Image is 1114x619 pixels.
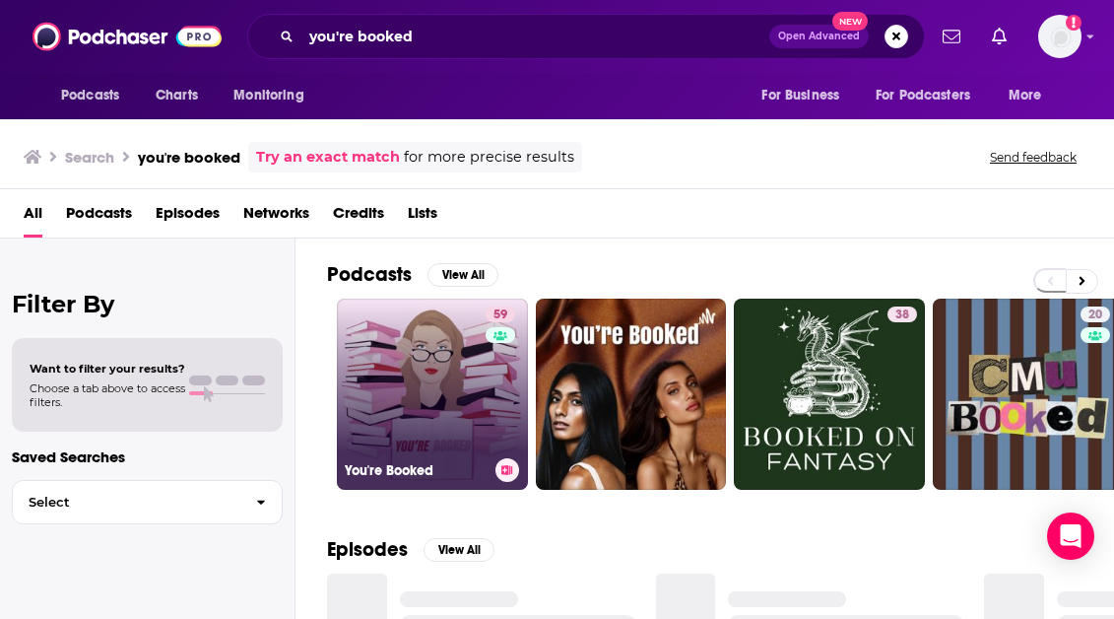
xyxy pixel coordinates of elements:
[734,299,925,490] a: 38
[408,197,437,238] a: Lists
[33,18,222,55] img: Podchaser - Follow, Share and Rate Podcasts
[1009,82,1042,109] span: More
[345,462,488,479] h3: You're Booked
[327,262,498,287] a: PodcastsView All
[12,447,283,466] p: Saved Searches
[156,197,220,238] a: Episodes
[1038,15,1081,58] img: User Profile
[1047,513,1094,560] div: Open Intercom Messenger
[1081,307,1110,322] a: 20
[13,496,240,509] span: Select
[761,82,839,109] span: For Business
[337,299,528,490] a: 59You're Booked
[65,148,114,167] h3: Search
[1066,15,1081,31] svg: Add a profile image
[156,82,198,109] span: Charts
[1038,15,1081,58] button: Show profile menu
[12,480,283,524] button: Select
[995,77,1067,114] button: open menu
[863,77,999,114] button: open menu
[1038,15,1081,58] span: Logged in as torisims
[1088,306,1102,325] span: 20
[895,306,909,325] span: 38
[12,290,283,318] h2: Filter By
[66,197,132,238] a: Podcasts
[256,146,400,169] a: Try an exact match
[220,77,329,114] button: open menu
[778,32,860,41] span: Open Advanced
[424,538,494,562] button: View All
[247,14,925,59] div: Search podcasts, credits, & more...
[984,149,1082,166] button: Send feedback
[887,307,917,322] a: 38
[333,197,384,238] a: Credits
[748,77,864,114] button: open menu
[47,77,145,114] button: open menu
[984,20,1015,53] a: Show notifications dropdown
[769,25,869,48] button: Open AdvancedNew
[327,537,494,562] a: EpisodesView All
[876,82,970,109] span: For Podcasters
[61,82,119,109] span: Podcasts
[327,537,408,562] h2: Episodes
[301,21,769,52] input: Search podcasts, credits, & more...
[30,362,185,376] span: Want to filter your results?
[493,306,507,325] span: 59
[30,381,185,409] span: Choose a tab above to access filters.
[24,197,42,238] a: All
[486,307,515,322] a: 59
[935,20,968,53] a: Show notifications dropdown
[143,77,210,114] a: Charts
[233,82,303,109] span: Monitoring
[138,148,240,167] h3: you're booked
[427,263,498,287] button: View All
[404,146,574,169] span: for more precise results
[243,197,309,238] a: Networks
[327,262,412,287] h2: Podcasts
[832,12,868,31] span: New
